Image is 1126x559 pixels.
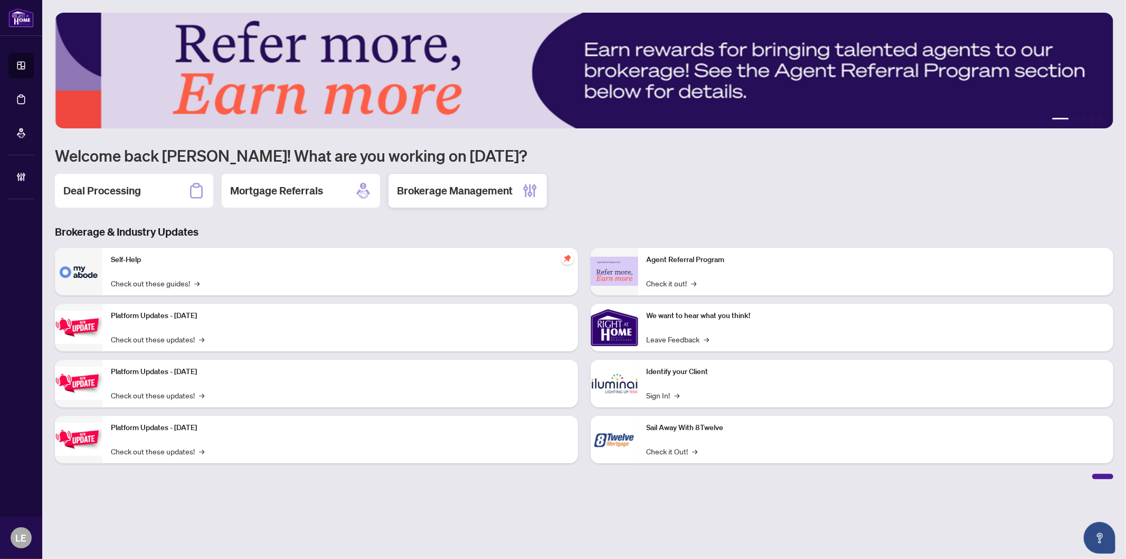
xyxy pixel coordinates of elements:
img: Platform Updates - July 21, 2025 [55,311,102,344]
span: → [199,445,204,457]
h3: Brokerage & Industry Updates [55,225,1113,239]
span: LE [16,530,27,545]
p: We want to hear what you think! [647,310,1105,322]
a: Check out these updates!→ [111,333,204,345]
a: Check out these guides!→ [111,277,200,289]
img: Self-Help [55,248,102,295]
img: Agent Referral Program [591,257,638,286]
button: Open asap [1084,522,1115,554]
p: Platform Updates - [DATE] [111,310,570,322]
img: Slide 0 [55,13,1113,128]
span: → [693,445,698,457]
p: Platform Updates - [DATE] [111,366,570,378]
p: Agent Referral Program [647,254,1105,266]
img: logo [8,8,34,27]
p: Self-Help [111,254,570,266]
h2: Mortgage Referrals [230,183,323,198]
h2: Deal Processing [63,183,141,198]
p: Sail Away With 8Twelve [647,422,1105,434]
span: → [692,277,697,289]
button: 2 [1073,118,1077,122]
h1: Welcome back [PERSON_NAME]! What are you working on [DATE]? [55,145,1113,165]
h2: Brokerage Management [397,183,513,198]
span: → [704,333,709,345]
a: Check out these updates!→ [111,445,204,457]
span: → [194,277,200,289]
a: Check out these updates!→ [111,389,204,401]
img: Platform Updates - July 8, 2025 [55,367,102,400]
span: pushpin [561,252,574,265]
button: 1 [1052,118,1069,122]
p: Platform Updates - [DATE] [111,422,570,434]
span: → [675,389,680,401]
img: Identify your Client [591,360,638,407]
button: 3 [1082,118,1086,122]
a: Sign In!→ [647,389,680,401]
img: We want to hear what you think! [591,304,638,351]
img: Sail Away With 8Twelve [591,416,638,463]
button: 5 [1099,118,1103,122]
span: → [199,389,204,401]
a: Check it out!→ [647,277,697,289]
img: Platform Updates - June 23, 2025 [55,423,102,456]
button: 4 [1090,118,1094,122]
a: Leave Feedback→ [647,333,709,345]
span: → [199,333,204,345]
p: Identify your Client [647,366,1105,378]
a: Check it Out!→ [647,445,698,457]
